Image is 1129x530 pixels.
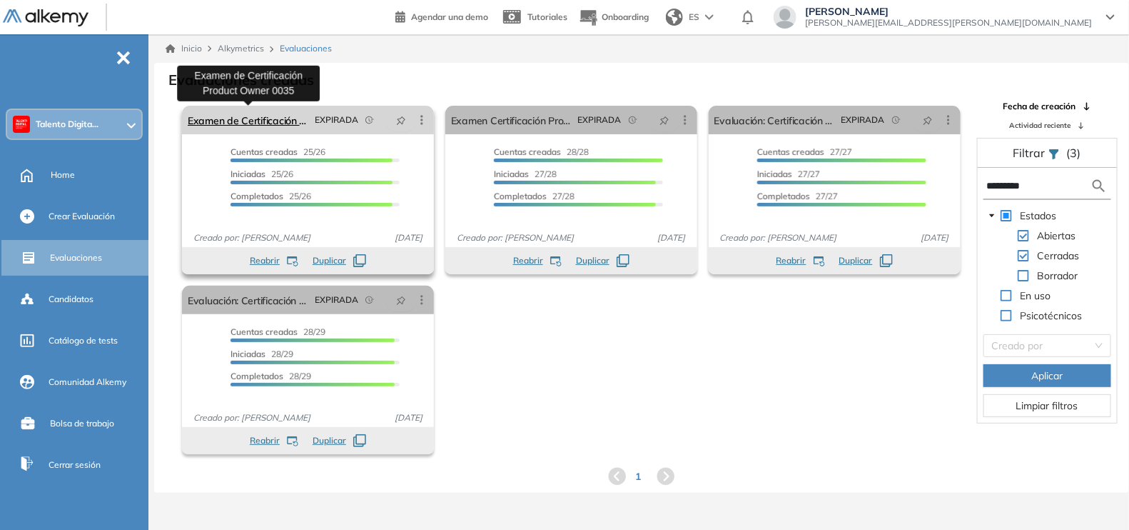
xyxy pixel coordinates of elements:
span: 25/26 [231,146,325,157]
span: 27/28 [494,191,574,201]
span: Evaluaciones [280,42,332,55]
span: Iniciadas [231,169,265,179]
span: Borrador [1038,269,1078,282]
span: 25/26 [231,191,311,201]
span: Iniciadas [494,169,529,179]
span: Duplicar [313,434,346,447]
span: [DATE] [916,231,955,244]
span: Completados [231,371,283,381]
button: Reabrir [250,434,298,447]
span: 1 [635,469,641,484]
a: Agendar una demo [395,7,488,24]
span: Aplicar [1031,368,1063,384]
span: Duplicar [839,254,873,267]
span: 27/27 [757,191,838,201]
span: Iniciadas [757,169,792,179]
button: pushpin [385,109,417,131]
span: 28/29 [231,371,311,381]
button: pushpin [385,289,417,311]
button: Limpiar filtros [983,394,1111,417]
span: 28/29 [231,349,293,359]
span: Bolsa de trabajo [50,417,114,430]
span: Fecha de creación [1003,100,1075,113]
span: Creado por: [PERSON_NAME] [451,231,579,244]
span: 28/28 [494,146,589,157]
button: Aplicar [983,364,1111,387]
span: Cuentas creadas [231,326,298,337]
span: Completados [231,191,283,201]
span: Onboarding [602,11,649,22]
span: [PERSON_NAME][EMAIL_ADDRESS][PERSON_NAME][DOMAIN_NAME] [805,17,1092,29]
span: field-time [892,116,901,124]
span: EXPIRADA [578,114,622,126]
span: Evaluaciones [50,251,102,264]
span: Completados [757,191,810,201]
span: 27/27 [757,169,820,179]
button: Reabrir [513,254,562,267]
button: Reabrir [776,254,825,267]
span: Iniciadas [231,349,265,359]
img: arrow [705,14,714,20]
span: Candidatos [49,293,93,306]
span: Home [51,169,75,181]
span: En uso [1018,287,1054,304]
button: Reabrir [250,254,298,267]
span: Creado por: [PERSON_NAME] [714,231,843,244]
a: Examen de Certificación Product Owner 0035 [188,106,309,134]
span: Comunidad Alkemy [49,376,126,389]
span: Cerradas [1035,247,1083,264]
a: Evaluación: Certificación en Product Owner 0039 [714,106,836,134]
span: Crear Evaluación [49,210,115,223]
span: Estados [1021,209,1057,222]
span: Cuentas creadas [231,146,298,157]
span: Abiertas [1038,229,1076,242]
span: Abiertas [1035,227,1079,244]
button: Duplicar [313,434,366,447]
a: Inicio [166,42,202,55]
span: Tutoriales [527,11,567,22]
span: EXPIRADA [315,294,358,306]
button: pushpin [912,109,943,131]
span: Limpiar filtros [1016,398,1078,414]
span: pushpin [396,114,406,126]
span: field-time [365,116,374,124]
span: Reabrir [250,434,280,447]
span: Talento Digita... [36,119,98,130]
img: search icon [1090,177,1108,195]
span: Actividad reciente [1009,120,1070,131]
span: Agendar una demo [411,11,488,22]
span: field-time [629,116,637,124]
span: Cerrar sesión [49,459,101,471]
span: Duplicar [576,254,609,267]
span: field-time [365,296,374,304]
button: Onboarding [579,2,649,33]
img: world [666,9,683,26]
div: Examen de Certificación Product Owner 0035 [177,65,320,101]
span: Filtrar [1013,146,1048,160]
span: Estados [1018,207,1060,224]
span: [PERSON_NAME] [805,6,1092,17]
span: [DATE] [389,411,428,424]
span: Duplicar [313,254,346,267]
span: Catálogo de tests [49,334,118,347]
span: Borrador [1035,267,1081,284]
span: Cerradas [1038,249,1080,262]
span: 28/29 [231,326,325,337]
button: Duplicar [576,254,629,267]
span: En uso [1021,289,1051,302]
span: 27/27 [757,146,852,157]
span: [DATE] [652,231,692,244]
button: Duplicar [313,254,366,267]
span: Reabrir [250,254,280,267]
button: Duplicar [839,254,893,267]
span: [DATE] [389,231,428,244]
span: EXPIRADA [841,114,885,126]
span: Completados [494,191,547,201]
a: Examen Certificación Product Owner 0034 [451,106,572,134]
img: https://assets.alkemy.org/workspaces/620/d203e0be-08f6-444b-9eae-a92d815a506f.png [16,119,27,130]
span: pushpin [396,294,406,306]
span: 25/26 [231,169,293,179]
span: Cuentas creadas [757,146,824,157]
span: EXPIRADA [315,114,358,126]
span: Reabrir [513,254,543,267]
